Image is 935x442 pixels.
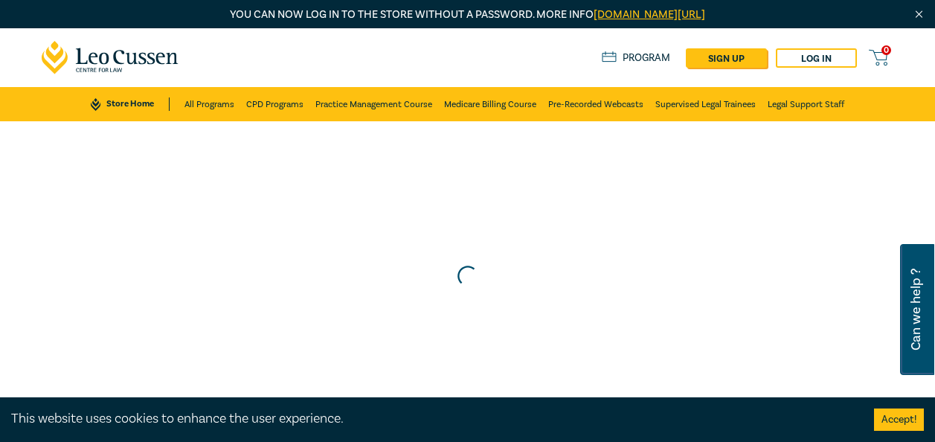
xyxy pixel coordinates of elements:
[909,253,923,366] span: Can we help ?
[11,409,852,429] div: This website uses cookies to enhance the user experience.
[776,48,857,68] a: Log in
[874,409,924,431] button: Accept cookies
[602,51,671,65] a: Program
[655,87,756,121] a: Supervised Legal Trainees
[881,45,891,55] span: 0
[686,48,767,68] a: sign up
[42,7,894,23] p: You can now log in to the store without a password. More info
[913,8,925,21] img: Close
[91,97,169,111] a: Store Home
[548,87,643,121] a: Pre-Recorded Webcasts
[315,87,432,121] a: Practice Management Course
[768,87,844,121] a: Legal Support Staff
[184,87,234,121] a: All Programs
[444,87,536,121] a: Medicare Billing Course
[246,87,303,121] a: CPD Programs
[594,7,705,22] a: [DOMAIN_NAME][URL]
